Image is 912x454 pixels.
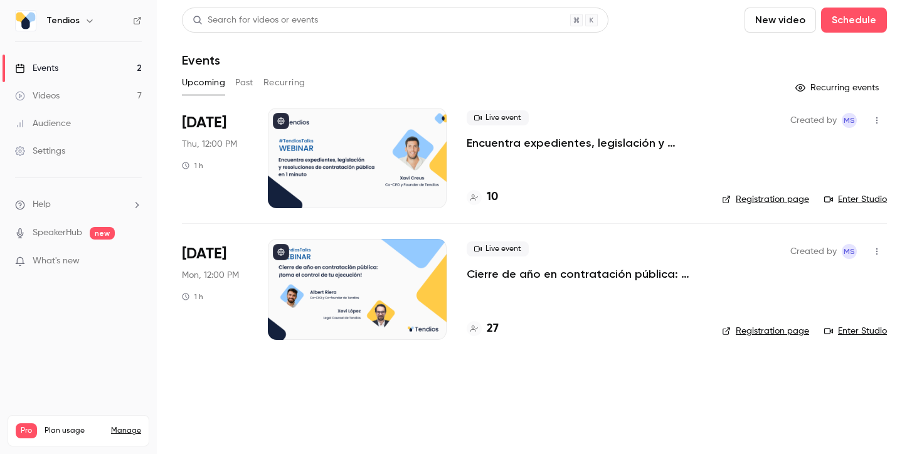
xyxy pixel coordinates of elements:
[182,73,225,93] button: Upcoming
[790,78,887,98] button: Recurring events
[15,117,71,130] div: Audience
[722,193,809,206] a: Registration page
[15,198,142,211] li: help-dropdown-opener
[821,8,887,33] button: Schedule
[824,193,887,206] a: Enter Studio
[193,14,318,27] div: Search for videos or events
[235,73,253,93] button: Past
[745,8,816,33] button: New video
[842,244,857,259] span: Maria Serra
[467,189,498,206] a: 10
[16,11,36,31] img: Tendios
[127,256,142,267] iframe: Noticeable Trigger
[467,110,529,125] span: Live event
[182,108,248,208] div: Sep 25 Thu, 12:00 PM (Europe/Madrid)
[182,292,203,302] div: 1 h
[45,426,103,436] span: Plan usage
[467,320,499,337] a: 27
[33,198,51,211] span: Help
[263,73,305,93] button: Recurring
[15,62,58,75] div: Events
[46,14,80,27] h6: Tendios
[33,255,80,268] span: What's new
[90,227,115,240] span: new
[844,113,855,128] span: MS
[182,138,237,150] span: Thu, 12:00 PM
[182,53,220,68] h1: Events
[111,426,141,436] a: Manage
[15,145,65,157] div: Settings
[722,325,809,337] a: Registration page
[182,269,239,282] span: Mon, 12:00 PM
[182,161,203,171] div: 1 h
[15,90,60,102] div: Videos
[467,241,529,256] span: Live event
[487,320,499,337] h4: 27
[824,325,887,337] a: Enter Studio
[467,135,702,150] a: Encuentra expedientes, legislación y resoluciones de contratación pública en 1 minuto
[790,244,837,259] span: Created by
[467,267,702,282] a: Cierre de año en contratación pública: ¡toma el control de tu ejecución!
[487,189,498,206] h4: 10
[842,113,857,128] span: Maria Serra
[182,239,248,339] div: Oct 20 Mon, 12:00 PM (Europe/Madrid)
[844,244,855,259] span: MS
[33,226,82,240] a: SpeakerHub
[182,244,226,264] span: [DATE]
[182,113,226,133] span: [DATE]
[790,113,837,128] span: Created by
[16,423,37,438] span: Pro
